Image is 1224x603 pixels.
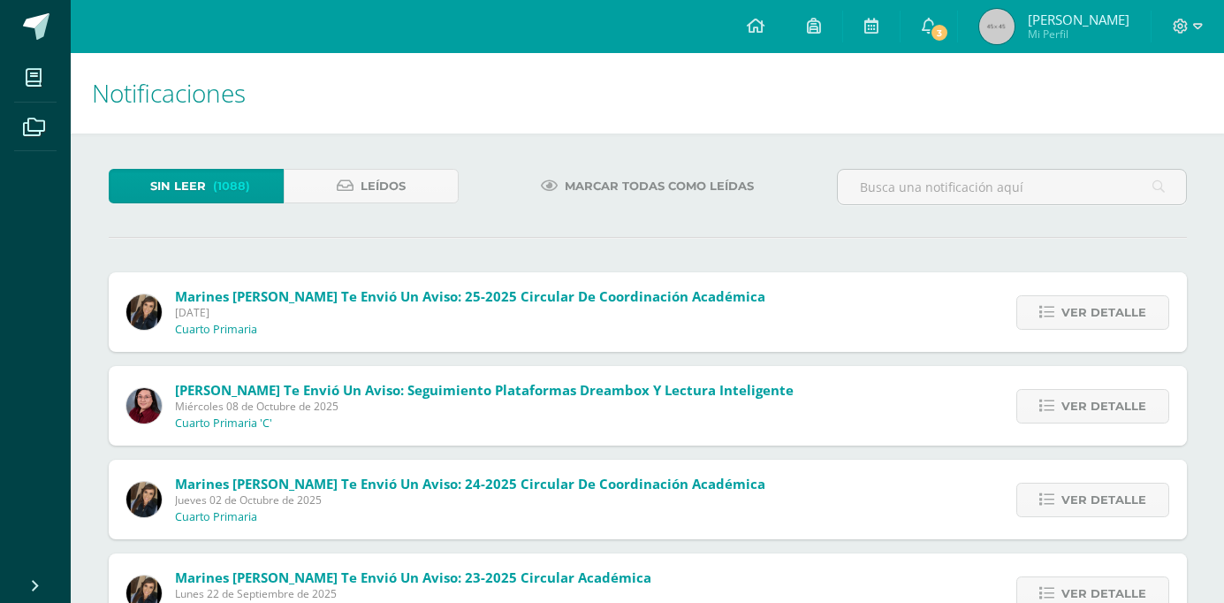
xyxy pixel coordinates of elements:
[565,170,754,202] span: Marcar todas como leídas
[929,23,948,42] span: 3
[838,170,1186,204] input: Busca una notificación aquí
[175,323,257,337] p: Cuarto Primaria
[519,169,776,203] a: Marcar todas como leídas
[1028,11,1129,28] span: [PERSON_NAME]
[1028,27,1129,42] span: Mi Perfil
[175,569,651,586] span: Marines [PERSON_NAME] te envió un aviso: 23-2025 Circular Académica
[175,305,765,320] span: [DATE]
[126,482,162,517] img: 6f99ca85ee158e1ea464f4dd0b53ae36.png
[1061,390,1146,423] span: Ver detalle
[92,76,246,110] span: Notificaciones
[175,399,794,414] span: Miércoles 08 de Octubre de 2025
[126,388,162,424] img: 7cce4c969aff7fe42727c27b7f0f2080.png
[175,586,651,601] span: Lunes 22 de Septiembre de 2025
[150,170,206,202] span: Sin leer
[126,294,162,330] img: 6f99ca85ee158e1ea464f4dd0b53ae36.png
[979,9,1015,44] img: 45x45
[1061,296,1146,329] span: Ver detalle
[213,170,250,202] span: (1088)
[175,287,765,305] span: Marines [PERSON_NAME] te envió un aviso: 25-2025 Circular de Coordinación Académica
[175,416,272,431] p: Cuarto Primaria 'C'
[1061,484,1146,516] span: Ver detalle
[175,492,765,508] span: Jueves 02 de Octubre de 2025
[175,510,257,524] p: Cuarto Primaria
[284,169,459,203] a: Leídos
[175,381,794,399] span: [PERSON_NAME] te envió un aviso: Seguimiento Plataformas Dreambox y Lectura Inteligente
[361,170,406,202] span: Leídos
[175,475,765,492] span: Marines [PERSON_NAME] te envió un aviso: 24-2025 Circular de Coordinación Académica
[109,169,284,203] a: Sin leer(1088)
